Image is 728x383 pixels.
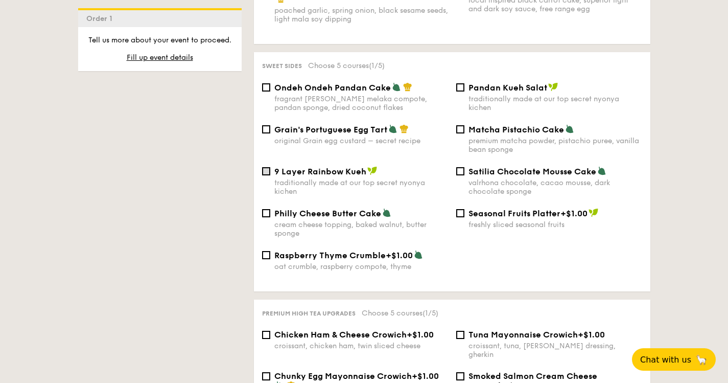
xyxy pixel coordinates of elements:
span: Seasonal Fruits Platter [468,209,560,218]
span: +$1.00 [386,251,413,260]
div: valrhona chocolate, cacao mousse, dark chocolate sponge [468,178,642,196]
img: icon-chef-hat.a58ddaea.svg [400,124,409,133]
div: croissant, chicken ham, twin sliced cheese [274,342,448,350]
span: Raspberry Thyme Crumble [274,251,386,260]
img: icon-vegan.f8ff3823.svg [548,82,558,92]
img: icon-vegan.f8ff3823.svg [589,208,599,217]
button: Chat with us🦙 [632,348,716,371]
span: +$1.00 [412,371,439,381]
span: Choose 5 courses [362,309,438,318]
input: Raspberry Thyme Crumble+$1.00oat crumble, raspberry compote, thyme [262,251,270,259]
span: Tuna Mayonnaise Crowich [468,330,578,340]
input: Tuna Mayonnaise Crowich+$1.00croissant, tuna, [PERSON_NAME] dressing, gherkin [456,331,464,339]
span: (1/5) [369,61,385,70]
img: icon-vegetarian.fe4039eb.svg [392,82,401,92]
input: Ondeh Ondeh Pandan Cakefragrant [PERSON_NAME] melaka compote, pandan sponge, dried coconut flakes [262,83,270,92]
input: Seasonal Fruits Platter+$1.00freshly sliced seasonal fruits [456,209,464,217]
span: Satilia Chocolate Mousse Cake [468,167,596,176]
div: traditionally made at our top secret nyonya kichen [274,178,448,196]
span: +$1.00 [578,330,605,340]
input: Chicken Ham & Cheese Crowich+$1.00croissant, chicken ham, twin sliced cheese [262,331,270,339]
span: Sweet sides [262,62,302,70]
div: croissant, tuna, [PERSON_NAME] dressing, gherkin [468,342,642,359]
div: freshly sliced seasonal fruits [468,220,642,229]
span: Ondeh Ondeh Pandan Cake [274,83,391,93]
img: icon-vegetarian.fe4039eb.svg [382,208,391,217]
span: Pandan Kueh Salat [468,83,547,93]
span: Order 1 [86,14,116,23]
div: fragrant [PERSON_NAME] melaka compote, pandan sponge, dried coconut flakes [274,95,448,112]
input: 9 Layer Rainbow Kuehtraditionally made at our top secret nyonya kichen [262,167,270,175]
span: Chunky Egg Mayonnaise Crowich [274,371,412,381]
span: Matcha Pistachio Cake [468,125,564,134]
input: Satilia Chocolate Mousse Cakevalrhona chocolate, cacao mousse, dark chocolate sponge [456,167,464,175]
span: +$1.00 [407,330,434,340]
span: Choose 5 courses [308,61,385,70]
input: Philly Cheese Butter Cakecream cheese topping, baked walnut, butter sponge [262,209,270,217]
div: premium matcha powder, pistachio puree, vanilla bean sponge [468,137,642,154]
span: (1/5) [422,309,438,318]
span: Chicken Ham & Cheese Crowich [274,330,407,340]
span: Premium high tea upgrades [262,310,356,317]
p: Tell us more about your event to proceed. [86,35,233,46]
span: Chat with us [640,355,691,365]
img: icon-vegan.f8ff3823.svg [367,166,378,175]
div: traditionally made at our top secret nyonya kichen [468,95,642,112]
input: Grain's Portuguese Egg Tartoriginal Grain egg custard – secret recipe [262,125,270,133]
span: Fill up event details [127,53,193,62]
input: Smoked Salmon Cream Cheese Crowich+$2.00croissant, cream cheese, smoked salmon [456,372,464,380]
img: icon-vegetarian.fe4039eb.svg [414,250,423,259]
div: poached garlic, spring onion, black sesame seeds, light mala soy dipping [274,6,448,24]
span: Philly Cheese Butter Cake [274,209,381,218]
input: Matcha Pistachio Cakepremium matcha powder, pistachio puree, vanilla bean sponge [456,125,464,133]
div: oat crumble, raspberry compote, thyme [274,262,448,271]
input: Chunky Egg Mayonnaise Crowich+$1.00croissant, chunky egg spread, dijon mustard [262,372,270,380]
img: icon-chef-hat.a58ddaea.svg [403,82,412,92]
span: 9 Layer Rainbow Kueh [274,167,366,176]
span: Grain's Portuguese Egg Tart [274,125,387,134]
span: 🦙 [695,354,708,366]
img: icon-vegetarian.fe4039eb.svg [388,124,397,133]
div: cream cheese topping, baked walnut, butter sponge [274,220,448,238]
img: icon-vegetarian.fe4039eb.svg [597,166,606,175]
img: icon-vegetarian.fe4039eb.svg [565,124,574,133]
span: +$1.00 [560,209,588,218]
div: original Grain egg custard – secret recipe [274,137,448,145]
input: Pandan Kueh Salattraditionally made at our top secret nyonya kichen [456,83,464,92]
